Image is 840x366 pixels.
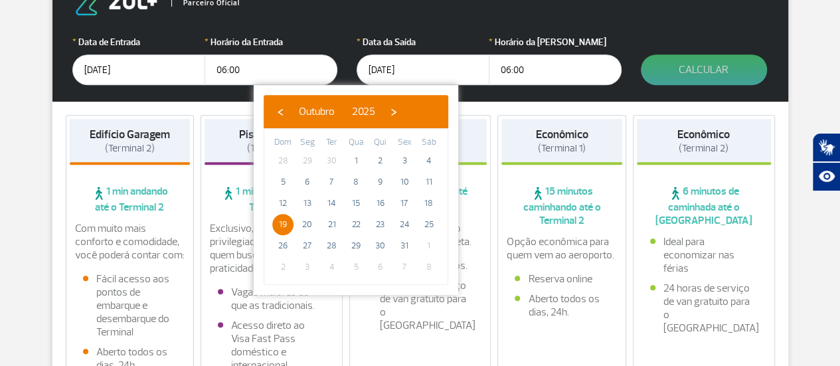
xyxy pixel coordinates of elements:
[321,150,342,171] span: 30
[238,128,304,141] strong: Piso Premium
[272,193,294,214] span: 12
[297,214,318,235] span: 20
[295,136,320,150] th: weekday
[370,150,391,171] span: 2
[418,193,440,214] span: 18
[394,235,415,256] span: 31
[370,256,391,278] span: 6
[418,150,440,171] span: 4
[70,185,191,214] span: 1 min andando até o Terminal 2
[515,292,609,319] li: Aberto todos os dias, 24h.
[394,171,415,193] span: 10
[297,193,318,214] span: 13
[501,185,622,227] span: 15 minutos caminhando até o Terminal 2
[679,142,728,155] span: (Terminal 2)
[812,133,840,191] div: Plugin de acessibilidade da Hand Talk.
[321,171,342,193] span: 7
[352,105,375,118] span: 2025
[297,235,318,256] span: 27
[418,171,440,193] span: 11
[345,193,367,214] span: 15
[297,171,318,193] span: 6
[394,256,415,278] span: 7
[812,162,840,191] button: Abrir recursos assistivos.
[392,136,417,150] th: weekday
[370,214,391,235] span: 23
[90,128,170,141] strong: Edifício Garagem
[345,235,367,256] span: 29
[272,150,294,171] span: 28
[418,256,440,278] span: 8
[418,235,440,256] span: 1
[72,54,205,85] input: dd/mm/aaaa
[321,214,342,235] span: 21
[343,102,384,122] button: 2025
[538,142,586,155] span: (Terminal 1)
[507,235,617,262] p: Opção econômica para quem vem ao aeroporto.
[272,214,294,235] span: 19
[321,256,342,278] span: 4
[367,279,474,332] li: 24 horas de serviço de van gratuito para o [GEOGRAPHIC_DATA]
[370,193,391,214] span: 16
[394,214,415,235] span: 24
[246,142,296,155] span: (Terminal 2)
[489,35,622,49] label: Horário da [PERSON_NAME]
[218,286,325,312] li: Vagas maiores do que as tradicionais.
[319,136,344,150] th: weekday
[345,214,367,235] span: 22
[321,235,342,256] span: 28
[345,171,367,193] span: 8
[345,150,367,171] span: 1
[637,185,771,227] span: 6 minutos de caminhada até o [GEOGRAPHIC_DATA]
[416,136,441,150] th: weekday
[270,102,290,122] button: ‹
[271,136,295,150] th: weekday
[297,256,318,278] span: 3
[677,128,730,141] strong: Econômico
[210,222,333,275] p: Exclusivo, com localização privilegiada e ideal para quem busca conforto e praticidade.
[270,103,404,116] bs-datepicker-navigation-view: ​ ​ ​
[515,272,609,286] li: Reserva online
[394,150,415,171] span: 3
[272,235,294,256] span: 26
[344,136,369,150] th: weekday
[384,102,404,122] button: ›
[418,214,440,235] span: 25
[75,222,185,262] p: Com muito mais conforto e comodidade, você poderá contar com:
[536,128,588,141] strong: Econômico
[812,133,840,162] button: Abrir tradutor de língua de sinais.
[641,54,767,85] button: Calcular
[368,136,392,150] th: weekday
[205,35,337,49] label: Horário da Entrada
[357,54,489,85] input: dd/mm/aaaa
[370,235,391,256] span: 30
[272,171,294,193] span: 5
[105,142,155,155] span: (Terminal 2)
[650,235,758,275] li: Ideal para economizar nas férias
[205,54,337,85] input: hh:mm
[83,272,177,339] li: Fácil acesso aos pontos de embarque e desembarque do Terminal
[72,35,205,49] label: Data de Entrada
[297,150,318,171] span: 29
[290,102,343,122] button: Outubro
[370,171,391,193] span: 9
[345,256,367,278] span: 5
[254,85,458,295] bs-datepicker-container: calendar
[489,54,622,85] input: hh:mm
[299,105,335,118] span: Outubro
[321,193,342,214] span: 14
[357,35,489,49] label: Data da Saída
[272,256,294,278] span: 2
[394,193,415,214] span: 17
[650,282,758,335] li: 24 horas de serviço de van gratuito para o [GEOGRAPHIC_DATA]
[205,185,339,214] span: 1 min andando até o Terminal 2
